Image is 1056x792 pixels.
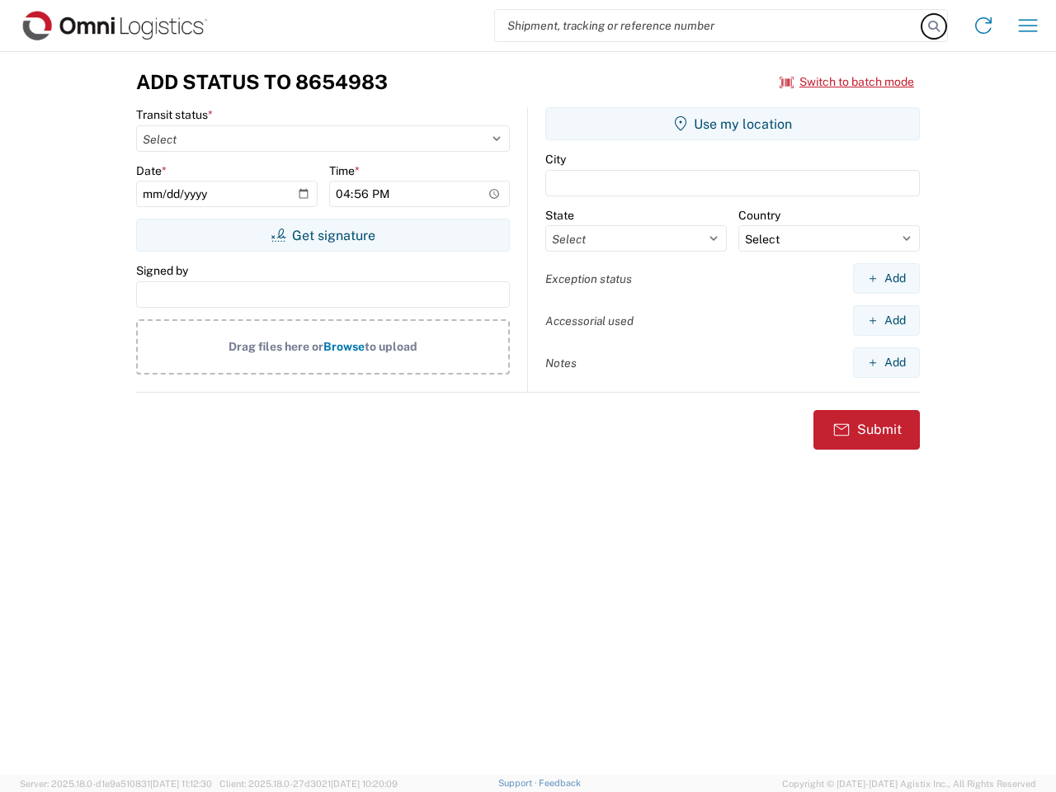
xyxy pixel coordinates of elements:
[738,208,780,223] label: Country
[853,347,920,378] button: Add
[545,208,574,223] label: State
[853,305,920,336] button: Add
[365,340,417,353] span: to upload
[229,340,323,353] span: Drag files here or
[539,778,581,788] a: Feedback
[782,776,1036,791] span: Copyright © [DATE]-[DATE] Agistix Inc., All Rights Reserved
[136,70,388,94] h3: Add Status to 8654983
[545,152,566,167] label: City
[498,778,540,788] a: Support
[329,163,360,178] label: Time
[780,68,914,96] button: Switch to batch mode
[150,779,212,789] span: [DATE] 11:12:30
[545,107,920,140] button: Use my location
[545,356,577,370] label: Notes
[545,271,632,286] label: Exception status
[136,163,167,178] label: Date
[20,779,212,789] span: Server: 2025.18.0-d1e9a510831
[495,10,922,41] input: Shipment, tracking or reference number
[323,340,365,353] span: Browse
[545,313,634,328] label: Accessorial used
[136,107,213,122] label: Transit status
[813,410,920,450] button: Submit
[853,263,920,294] button: Add
[331,779,398,789] span: [DATE] 10:20:09
[136,219,510,252] button: Get signature
[219,779,398,789] span: Client: 2025.18.0-27d3021
[136,263,188,278] label: Signed by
